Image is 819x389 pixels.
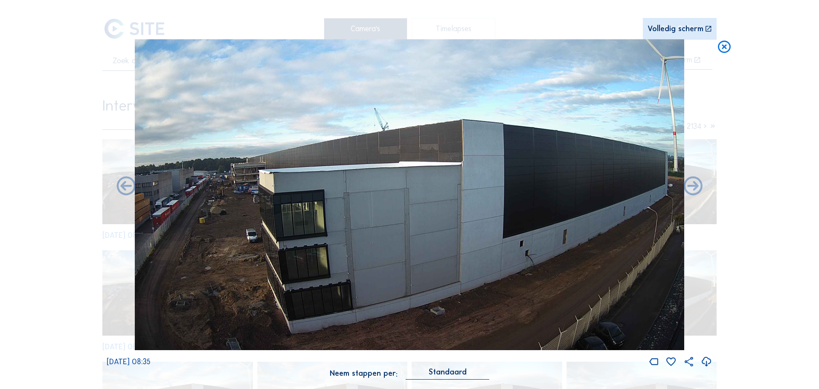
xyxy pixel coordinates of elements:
div: Neem stappen per: [330,370,398,377]
div: Volledig scherm [648,25,703,33]
div: Standaard [406,368,489,380]
img: Image [135,39,685,351]
span: [DATE] 08:35 [107,357,151,366]
i: Forward [115,175,137,198]
i: Back [682,175,704,198]
div: Standaard [429,368,467,376]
